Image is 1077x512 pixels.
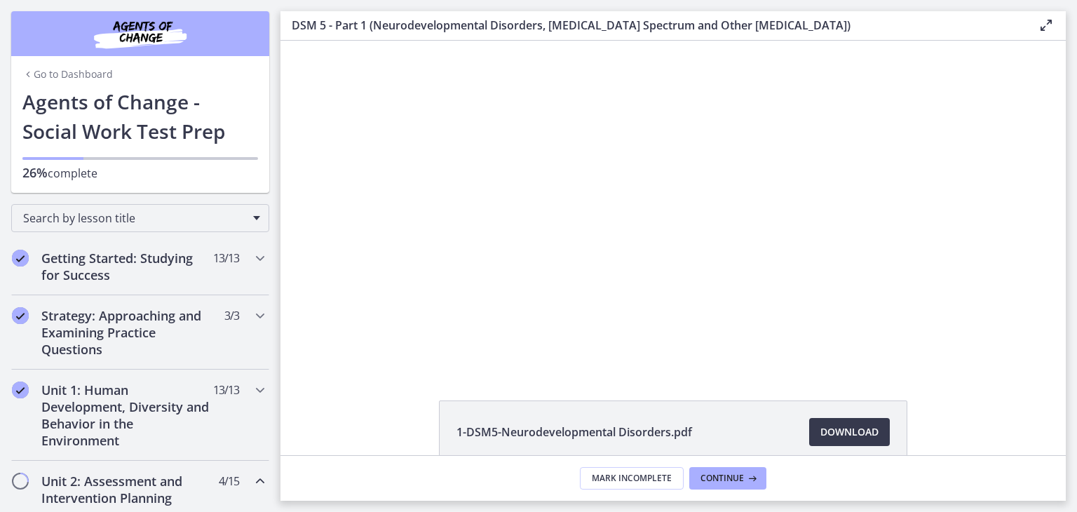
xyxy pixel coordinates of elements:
[689,467,766,490] button: Continue
[224,307,239,324] span: 3 / 3
[22,164,258,182] p: complete
[22,87,258,146] h1: Agents of Change - Social Work Test Prep
[23,210,246,226] span: Search by lesson title
[12,382,29,398] i: Completed
[12,250,29,267] i: Completed
[41,250,212,283] h2: Getting Started: Studying for Success
[219,473,239,490] span: 4 / 15
[580,467,684,490] button: Mark Incomplete
[280,41,1066,368] iframe: Video Lesson
[56,17,224,50] img: Agents of Change
[41,382,212,449] h2: Unit 1: Human Development, Diversity and Behavior in the Environment
[41,307,212,358] h2: Strategy: Approaching and Examining Practice Questions
[592,473,672,484] span: Mark Incomplete
[22,67,113,81] a: Go to Dashboard
[213,250,239,267] span: 13 / 13
[22,164,48,181] span: 26%
[11,204,269,232] div: Search by lesson title
[292,17,1015,34] h3: DSM 5 - Part 1 (Neurodevelopmental Disorders, [MEDICAL_DATA] Spectrum and Other [MEDICAL_DATA])
[809,418,890,446] a: Download
[456,424,692,440] span: 1-DSM5-Neurodevelopmental Disorders.pdf
[700,473,744,484] span: Continue
[41,473,212,506] h2: Unit 2: Assessment and Intervention Planning
[12,307,29,324] i: Completed
[213,382,239,398] span: 13 / 13
[820,424,879,440] span: Download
